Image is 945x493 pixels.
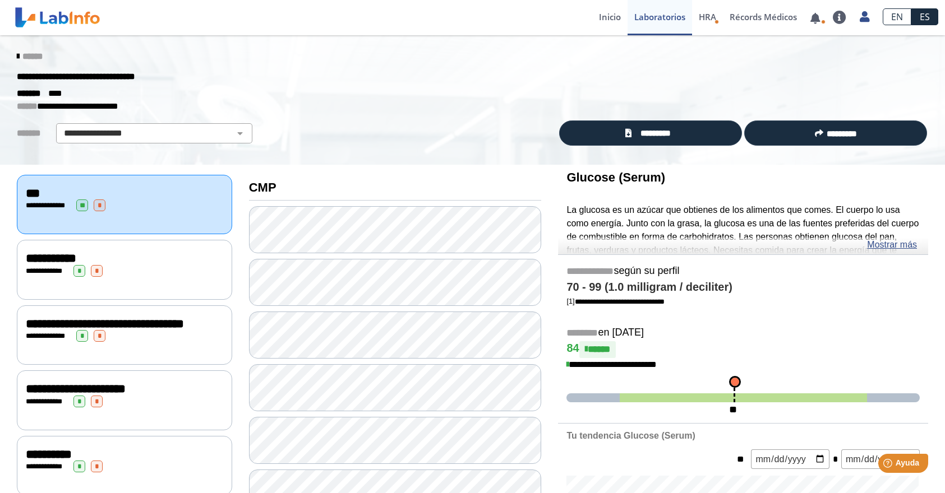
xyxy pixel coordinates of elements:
[841,449,920,469] input: mm/dd/yyyy
[911,8,938,25] a: ES
[566,281,920,294] h4: 70 - 99 (1.0 milligram / deciliter)
[566,327,920,339] h5: en [DATE]
[566,297,664,305] a: [1]
[699,11,716,22] span: HRA
[867,238,917,252] a: Mostrar más
[566,341,920,358] h4: 84
[249,180,276,194] b: CMP
[566,203,920,284] p: La glucosa es un azúcar que obtienes de los alimentos que comes. El cuerpo lo usa como energía. J...
[883,8,911,25] a: EN
[845,449,933,481] iframe: Help widget launcher
[566,265,920,278] h5: según su perfil
[566,170,665,184] b: Glucose (Serum)
[566,431,695,440] b: Tu tendencia Glucose (Serum)
[751,449,829,469] input: mm/dd/yyyy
